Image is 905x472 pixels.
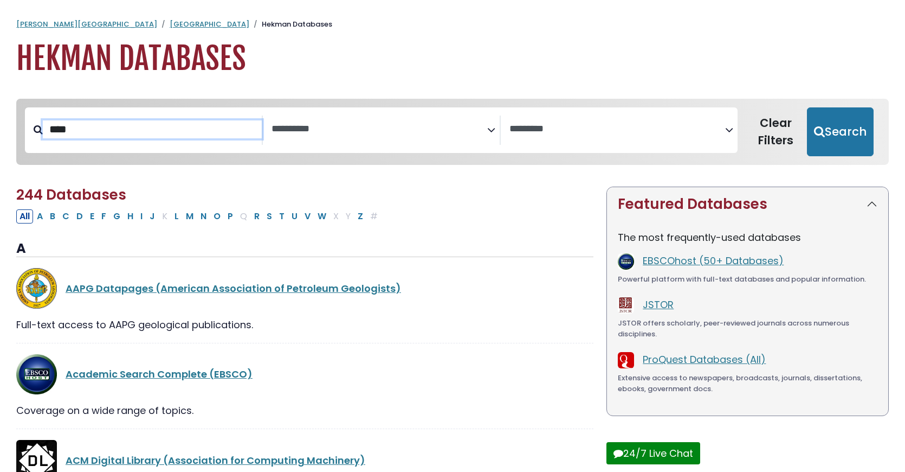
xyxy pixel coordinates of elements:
[263,209,275,224] button: Filter Results S
[643,298,674,311] a: JSTOR
[197,209,210,224] button: Filter Results N
[509,124,725,135] textarea: Search
[146,209,158,224] button: Filter Results J
[66,367,253,381] a: Academic Search Complete (EBSCO)
[271,124,487,135] textarea: Search
[643,353,766,366] a: ProQuest Databases (All)
[16,41,889,77] h1: Hekman Databases
[43,120,262,138] input: Search database by title or keyword
[124,209,137,224] button: Filter Results H
[66,454,365,467] a: ACM Digital Library (Association for Computing Machinery)
[87,209,98,224] button: Filter Results E
[354,209,366,224] button: Filter Results Z
[137,209,146,224] button: Filter Results I
[16,19,157,29] a: [PERSON_NAME][GEOGRAPHIC_DATA]
[607,187,888,221] button: Featured Databases
[249,19,332,30] li: Hekman Databases
[288,209,301,224] button: Filter Results U
[16,209,382,222] div: Alpha-list to filter by first letter of database name
[34,209,46,224] button: Filter Results A
[59,209,73,224] button: Filter Results C
[606,442,700,464] button: 24/7 Live Chat
[643,254,784,267] a: EBSCOhost (50+ Databases)
[251,209,263,224] button: Filter Results R
[314,209,329,224] button: Filter Results W
[301,209,314,224] button: Filter Results V
[66,282,401,295] a: AAPG Datapages (American Association of Petroleum Geologists)
[183,209,197,224] button: Filter Results M
[276,209,288,224] button: Filter Results T
[16,99,889,165] nav: Search filters
[73,209,86,224] button: Filter Results D
[170,19,249,29] a: [GEOGRAPHIC_DATA]
[618,230,877,245] p: The most frequently-used databases
[16,19,889,30] nav: breadcrumb
[618,373,877,394] div: Extensive access to newspapers, broadcasts, journals, dissertations, ebooks, government docs.
[618,274,877,285] div: Powerful platform with full-text databases and popular information.
[110,209,124,224] button: Filter Results G
[807,107,874,156] button: Submit for Search Results
[210,209,224,224] button: Filter Results O
[224,209,236,224] button: Filter Results P
[16,241,593,257] h3: A
[618,318,877,339] div: JSTOR offers scholarly, peer-reviewed journals across numerous disciplines.
[47,209,59,224] button: Filter Results B
[171,209,182,224] button: Filter Results L
[98,209,109,224] button: Filter Results F
[16,185,126,205] span: 244 Databases
[16,209,33,224] button: All
[16,403,593,418] div: Coverage on a wide range of topics.
[16,317,593,332] div: Full-text access to AAPG geological publications.
[744,107,807,156] button: Clear Filters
